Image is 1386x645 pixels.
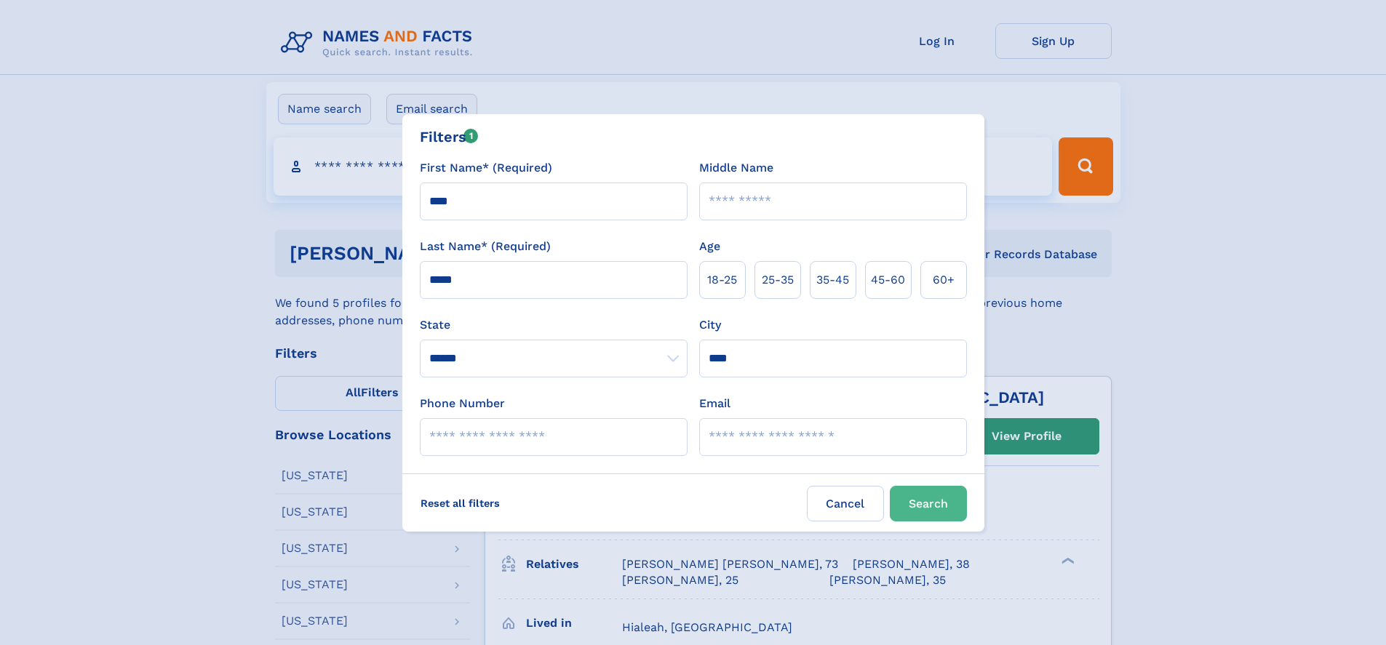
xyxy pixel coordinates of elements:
[699,395,730,412] label: Email
[420,238,551,255] label: Last Name* (Required)
[420,316,688,334] label: State
[420,395,505,412] label: Phone Number
[933,271,955,289] span: 60+
[699,316,721,334] label: City
[420,126,479,148] div: Filters
[420,159,552,177] label: First Name* (Required)
[890,486,967,521] button: Search
[762,271,794,289] span: 25‑35
[871,271,905,289] span: 45‑60
[707,271,737,289] span: 18‑25
[699,238,720,255] label: Age
[816,271,849,289] span: 35‑45
[807,486,884,521] label: Cancel
[699,159,773,177] label: Middle Name
[411,486,509,521] label: Reset all filters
